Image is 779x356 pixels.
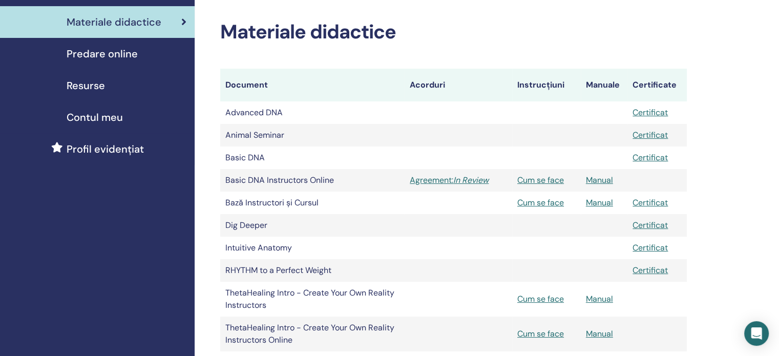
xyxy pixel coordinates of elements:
span: Contul meu [67,110,123,125]
th: Certificate [627,69,687,101]
th: Manuale [581,69,628,101]
a: Cum se face [517,328,564,339]
td: Advanced DNA [220,101,405,124]
span: Profil evidențiat [67,141,144,157]
span: Resurse [67,78,105,93]
h2: Materiale didactice [220,20,687,44]
a: Cum se face [517,175,564,185]
span: Materiale didactice [67,14,161,30]
a: Manual [586,294,613,304]
th: Acorduri [405,69,512,101]
a: Manual [586,175,613,185]
a: Agreement:In Review [410,174,507,186]
th: Document [220,69,405,101]
td: ThetaHealing Intro - Create Your Own Reality Instructors Online [220,317,405,351]
i: In Review [453,175,489,185]
a: Manual [586,328,613,339]
td: Bază Instructori și Cursul [220,192,405,214]
div: Open Intercom Messenger [744,321,769,346]
a: Cum se face [517,197,564,208]
a: Certificat [633,265,668,276]
a: Certificat [633,152,668,163]
a: Manual [586,197,613,208]
td: Dig Deeper [220,214,405,237]
td: Basic DNA Instructors Online [220,169,405,192]
td: Basic DNA [220,146,405,169]
a: Certificat [633,220,668,231]
a: Cum se face [517,294,564,304]
a: Certificat [633,242,668,253]
td: RHYTHM to a Perfect Weight [220,259,405,282]
a: Certificat [633,107,668,118]
a: Certificat [633,130,668,140]
td: Animal Seminar [220,124,405,146]
th: Instrucțiuni [512,69,581,101]
a: Certificat [633,197,668,208]
td: ThetaHealing Intro - Create Your Own Reality Instructors [220,282,405,317]
span: Predare online [67,46,138,61]
td: Intuitive Anatomy [220,237,405,259]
